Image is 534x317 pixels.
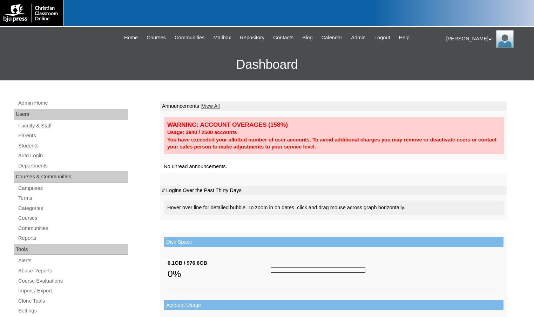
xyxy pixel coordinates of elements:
a: Calendar [318,34,346,42]
div: WARNING: ACCOUNT OVERAGES (158%) [167,121,500,129]
div: Tools [14,244,128,255]
a: Departments [18,161,128,170]
a: Blog [299,34,316,42]
a: View All [202,103,220,109]
a: Home [121,34,141,42]
a: Courses [18,214,128,223]
a: Repository [236,34,268,42]
a: Auto Login [18,151,128,160]
a: Campuses [18,184,128,193]
a: Contacts [270,34,297,42]
a: Admin [347,34,369,42]
div: You have exceeded your allotted number of user accounts. To avoid additional charges you may remo... [167,136,500,151]
td: No unread announcements. [160,160,507,173]
span: Calendar [322,34,342,42]
h3: Dashboard [4,49,530,80]
div: 0% [168,267,271,281]
a: Admin Home [18,99,128,107]
a: Communities [171,34,208,42]
span: Courses [147,34,166,42]
a: Communities [18,224,128,233]
span: Mailbox [214,34,231,42]
strong: Usage: 3940 / 2500 accounts [167,130,237,135]
div: Hover over line for detailed bubble. To zoom in on dates, click and drag mouse across graph horiz... [164,200,504,215]
span: Contacts [273,34,293,42]
td: # Logins Over the Past Thirty Days [160,186,507,196]
a: Courses [143,34,169,42]
a: Reports [18,234,128,243]
span: Blog [302,34,312,42]
a: Abuse Reports [18,266,128,275]
a: Clone Tools [18,297,128,305]
a: Alerts [18,256,128,265]
a: Mailbox [210,34,235,42]
a: Help [396,34,413,42]
a: Terms [18,194,128,203]
img: Melanie Sevilla [496,30,514,48]
td: Announcements | [160,101,507,111]
span: Admin [351,34,366,42]
div: [PERSON_NAME] [446,30,527,48]
a: Logout [371,34,394,42]
span: Logout [374,34,390,42]
div: 0.1GB / 976.6GB [168,259,271,267]
span: Repository [240,34,264,42]
div: Users [14,109,128,120]
img: logo-white.png [4,4,59,22]
a: Parents [18,131,128,140]
span: Help [399,34,410,42]
span: Communities [175,34,205,42]
span: Home [124,34,138,42]
td: Account Usage [164,300,503,310]
a: Import / Export [18,286,128,295]
a: Students [18,141,128,150]
td: Disk Space [164,237,503,247]
a: Course Evaluations [18,277,128,285]
a: Faculty & Staff [18,121,128,130]
div: Courses & Communities [14,171,128,183]
a: Settings [18,306,128,315]
a: Categories [18,204,128,213]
